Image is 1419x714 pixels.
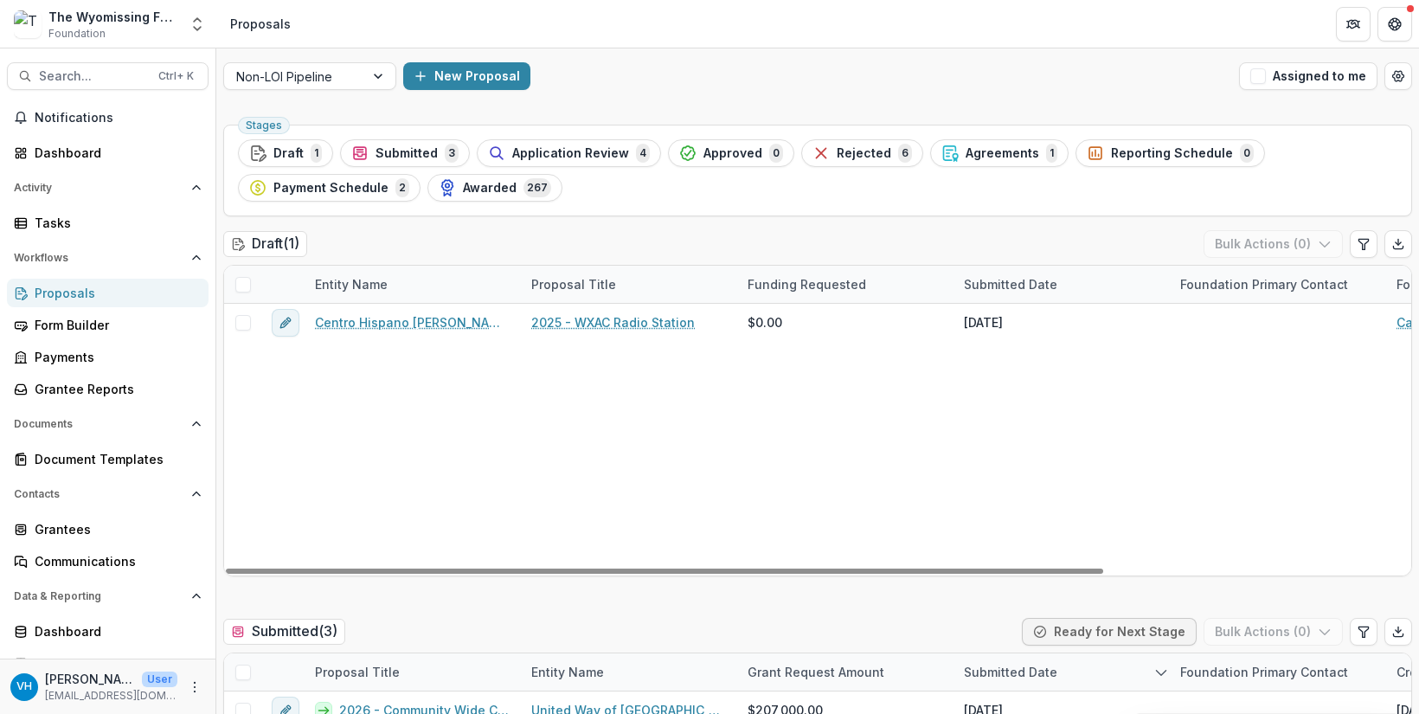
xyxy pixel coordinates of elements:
[477,139,661,167] button: Application Review4
[1022,618,1197,646] button: Ready for Next Stage
[737,266,953,303] div: Funding Requested
[7,480,209,508] button: Open Contacts
[223,619,345,644] h2: Submitted ( 3 )
[7,279,209,307] a: Proposals
[1170,663,1358,681] div: Foundation Primary Contact
[7,515,209,544] a: Grantees
[7,445,209,473] a: Document Templates
[1384,62,1412,90] button: Open table manager
[305,266,521,303] div: Entity Name
[403,62,530,90] button: New Proposal
[35,450,195,468] div: Document Templates
[1170,653,1386,691] div: Foundation Primary Contact
[14,10,42,38] img: The Wyomissing Foundation
[1075,139,1265,167] button: Reporting Schedule0
[1384,618,1412,646] button: Export table data
[953,266,1170,303] div: Submitted Date
[521,653,737,691] div: Entity Name
[7,649,209,678] a: Data Report
[953,653,1170,691] div: Submitted Date
[272,309,299,337] button: edit
[395,178,409,197] span: 2
[966,146,1039,161] span: Agreements
[7,244,209,272] button: Open Workflows
[837,146,891,161] span: Rejected
[1170,275,1358,293] div: Foundation Primary Contact
[512,146,629,161] span: Application Review
[1046,144,1057,163] span: 1
[311,144,322,163] span: 1
[14,488,184,500] span: Contacts
[521,663,614,681] div: Entity Name
[898,144,912,163] span: 6
[1384,230,1412,258] button: Export table data
[7,547,209,576] a: Communications
[39,69,148,84] span: Search...
[521,275,626,293] div: Proposal Title
[7,617,209,646] a: Dashboard
[737,663,895,681] div: Grant Request Amount
[223,11,298,36] nav: breadcrumb
[230,15,291,33] div: Proposals
[668,139,794,167] button: Approved0
[703,146,762,161] span: Approved
[7,104,209,132] button: Notifications
[953,275,1068,293] div: Submitted Date
[1170,266,1386,303] div: Foundation Primary Contact
[48,26,106,42] span: Foundation
[35,520,195,538] div: Grantees
[305,653,521,691] div: Proposal Title
[7,343,209,371] a: Payments
[35,284,195,302] div: Proposals
[16,681,32,692] div: Valeri Harteg
[1204,230,1343,258] button: Bulk Actions (0)
[48,8,178,26] div: The Wyomissing Foundation
[35,622,195,640] div: Dashboard
[445,144,459,163] span: 3
[7,582,209,610] button: Open Data & Reporting
[748,313,782,331] span: $0.00
[7,62,209,90] button: Search...
[1336,7,1371,42] button: Partners
[238,174,421,202] button: Payment Schedule2
[45,670,135,688] p: [PERSON_NAME]
[463,181,517,196] span: Awarded
[7,311,209,339] a: Form Builder
[1154,666,1168,679] svg: sorted descending
[953,663,1068,681] div: Submitted Date
[930,139,1069,167] button: Agreements1
[7,375,209,403] a: Grantee Reports
[1204,618,1343,646] button: Bulk Actions (0)
[769,144,783,163] span: 0
[1239,62,1377,90] button: Assigned to me
[427,174,562,202] button: Awarded267
[737,275,876,293] div: Funding Requested
[801,139,923,167] button: Rejected6
[7,209,209,237] a: Tasks
[35,214,195,232] div: Tasks
[238,139,333,167] button: Draft1
[1377,7,1412,42] button: Get Help
[521,266,737,303] div: Proposal Title
[305,663,410,681] div: Proposal Title
[184,677,205,698] button: More
[35,348,195,366] div: Payments
[35,111,202,125] span: Notifications
[35,552,195,570] div: Communications
[14,252,184,264] span: Workflows
[737,653,953,691] div: Grant Request Amount
[35,316,195,334] div: Form Builder
[14,418,184,430] span: Documents
[155,67,197,86] div: Ctrl + K
[142,672,177,687] p: User
[273,146,304,161] span: Draft
[523,178,551,197] span: 267
[273,181,388,196] span: Payment Schedule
